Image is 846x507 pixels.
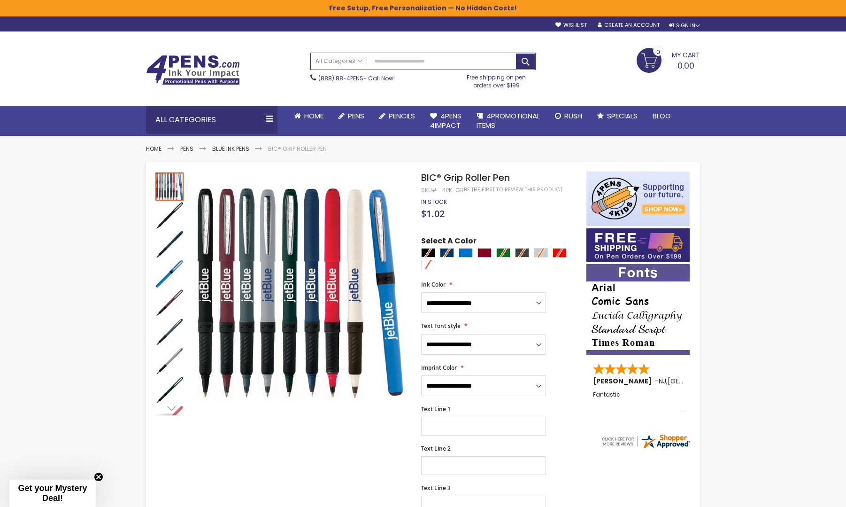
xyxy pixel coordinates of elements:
div: BIC® Grip Roller Pen [155,259,185,288]
img: 4Pens Custom Pens and Promotional Products [146,55,240,85]
button: Close teaser [94,472,103,482]
li: BIC® Grip Roller Pen [268,145,327,153]
span: 4Pens 4impact [430,111,461,130]
span: NJ [659,376,666,386]
a: Create an Account [598,22,660,29]
span: Blog [653,111,671,121]
img: BIC® Grip Roller Pen [155,347,184,375]
img: BIC® Grip Roller Pen [155,260,184,288]
span: - Call Now! [318,74,395,82]
span: Text Line 3 [421,484,451,492]
div: Next [155,401,184,415]
img: BIC® Grip Roller Pen [155,231,184,259]
div: Free shipping on pen orders over $199 [457,70,536,89]
div: Fantastic [593,391,684,412]
span: 4PROMOTIONAL ITEMS [477,111,540,130]
div: BIC® Grip Roller Pen [155,375,185,405]
span: Imprint Color [421,364,457,372]
div: BIC® Grip Roller Pen [155,172,185,201]
a: Blue ink Pens [212,145,249,153]
a: Home [287,106,331,126]
span: All Categories [315,57,362,65]
img: Free shipping on orders over $199 [586,228,690,262]
div: Get your Mystery Deal!Close teaser [9,480,96,507]
img: BIC® Grip Roller Pen [155,318,184,346]
span: BIC® Grip Roller Pen [421,171,510,184]
a: 4pens.com certificate URL [600,444,691,452]
span: Select A Color [421,236,477,249]
a: Pens [331,106,372,126]
img: BIC® Grip Roller Pen [194,185,408,400]
a: Blog [645,106,678,126]
span: [PERSON_NAME] [593,376,655,386]
div: 4PK-GR [442,187,464,194]
span: Pens [348,111,364,121]
strong: SKU [421,186,438,194]
span: Text Line 1 [421,405,451,413]
a: 0.00 0 [637,48,700,71]
a: Rush [547,106,590,126]
span: Ink Color [421,281,446,289]
span: Text Font style [421,322,461,330]
a: Home [146,145,162,153]
span: Home [304,111,323,121]
a: Wishlist [555,22,587,29]
span: [GEOGRAPHIC_DATA] [668,376,737,386]
div: Availability [421,198,447,206]
span: 0 [656,47,660,56]
div: BIC® Grip Roller Pen [155,346,185,375]
iframe: Google Customer Reviews [769,482,846,507]
div: All Categories [146,106,277,134]
span: In stock [421,198,447,206]
span: 0.00 [677,60,694,71]
span: Pencils [389,111,415,121]
span: Get your Mystery Deal! [18,484,87,503]
div: Blue Light [459,248,473,257]
span: Rush [564,111,582,121]
a: All Categories [311,53,367,69]
img: 4pens 4 kids [586,172,690,226]
a: Specials [590,106,645,126]
img: BIC® Grip Roller Pen [155,289,184,317]
a: Pencils [372,106,423,126]
div: Burgundy [477,248,492,257]
a: Pens [180,145,193,153]
span: Text Line 2 [421,445,451,452]
div: BIC® Grip Roller Pen [155,317,185,346]
a: (888) 88-4PENS [318,74,363,82]
a: 4PROMOTIONALITEMS [469,106,547,136]
span: Specials [607,111,638,121]
img: font-personalization-examples [586,264,690,355]
a: Be the first to review this product [464,186,562,193]
div: BIC® Grip Roller Pen [155,288,185,317]
div: BIC® Grip Roller Pen [155,230,185,259]
img: BIC® Grip Roller Pen [155,202,184,230]
a: 4Pens4impact [423,106,469,136]
div: BIC® Grip Roller Pen [155,201,185,230]
div: Sign In [669,22,700,29]
span: $1.02 [421,207,445,220]
span: - , [655,376,737,386]
img: 4pens.com widget logo [600,433,691,450]
img: BIC® Grip Roller Pen [155,376,184,405]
